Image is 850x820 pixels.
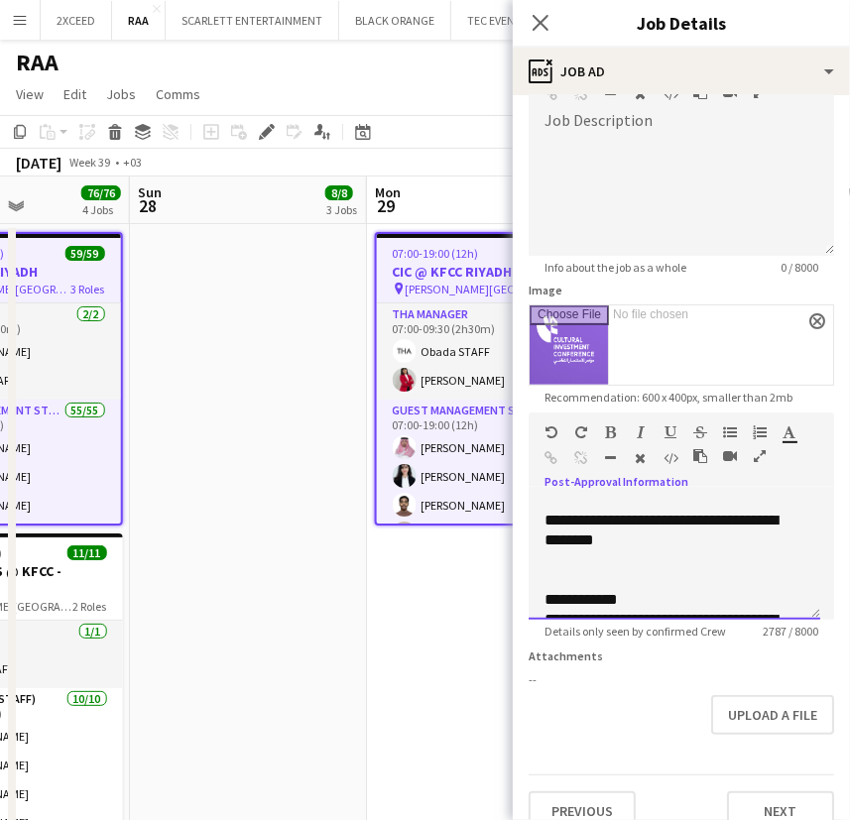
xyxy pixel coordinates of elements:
button: Undo [545,424,558,440]
span: 0 / 8000 [765,260,834,275]
span: Recommendation: 600 x 400px, smaller than 2mb [529,390,808,405]
span: Comms [156,85,200,103]
app-job-card: 07:00-19:00 (12h)59/59CIC @ KFCC RIYADH [PERSON_NAME][GEOGRAPHIC_DATA]3 RolesTHA Manager2/207:00-... [375,232,597,526]
span: 3 Roles [71,282,105,296]
a: View [8,81,52,107]
span: [PERSON_NAME][GEOGRAPHIC_DATA] [406,282,546,296]
button: RAA [112,1,166,40]
button: Horizontal Line [604,450,618,466]
button: Fullscreen [753,448,767,464]
button: SCARLETT ENTERTAINMENT [166,1,339,40]
div: -- [529,672,834,687]
div: 4 Jobs [82,202,120,217]
button: Strikethrough [693,424,707,440]
span: 8/8 [325,185,353,200]
button: Unordered List [723,424,737,440]
span: Info about the job as a whole [529,260,702,275]
div: +03 [123,155,142,170]
button: Paste as plain text [693,448,707,464]
a: Jobs [98,81,144,107]
span: Details only seen by confirmed Crew [529,624,742,639]
div: 3 Jobs [326,202,357,217]
span: 28 [135,194,162,217]
span: View [16,85,44,103]
div: Job Ad [513,48,850,95]
button: HTML Code [664,450,677,466]
h3: Job Details [513,10,850,36]
label: Attachments [529,648,603,663]
span: 11/11 [67,545,107,560]
h1: RAA [16,48,59,77]
a: Edit [56,81,94,107]
span: 2787 / 8000 [747,624,834,639]
button: Text Color [783,424,796,440]
span: Edit [63,85,86,103]
span: Mon [375,183,401,201]
span: 2 Roles [73,599,107,614]
button: Italic [634,424,648,440]
button: BLACK ORANGE [339,1,451,40]
button: Bold [604,424,618,440]
button: Clear Formatting [634,450,648,466]
button: Ordered List [753,424,767,440]
span: 76/76 [81,185,121,200]
span: 29 [372,194,401,217]
button: Upload a file [711,695,834,735]
span: Jobs [106,85,136,103]
button: Insert video [723,448,737,464]
button: TEC EVENTS [451,1,545,40]
span: 59/59 [65,246,105,261]
button: Underline [664,424,677,440]
span: Week 39 [65,155,115,170]
button: Redo [574,424,588,440]
div: [DATE] [16,153,61,173]
h3: CIC @ KFCC RIYADH [377,263,595,281]
button: 2XCEED [41,1,112,40]
span: 07:00-19:00 (12h) [393,246,479,261]
app-card-role: THA Manager2/207:00-09:30 (2h30m)Obada STAFF[PERSON_NAME] [377,303,595,400]
span: Sun [138,183,162,201]
a: Comms [148,81,208,107]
